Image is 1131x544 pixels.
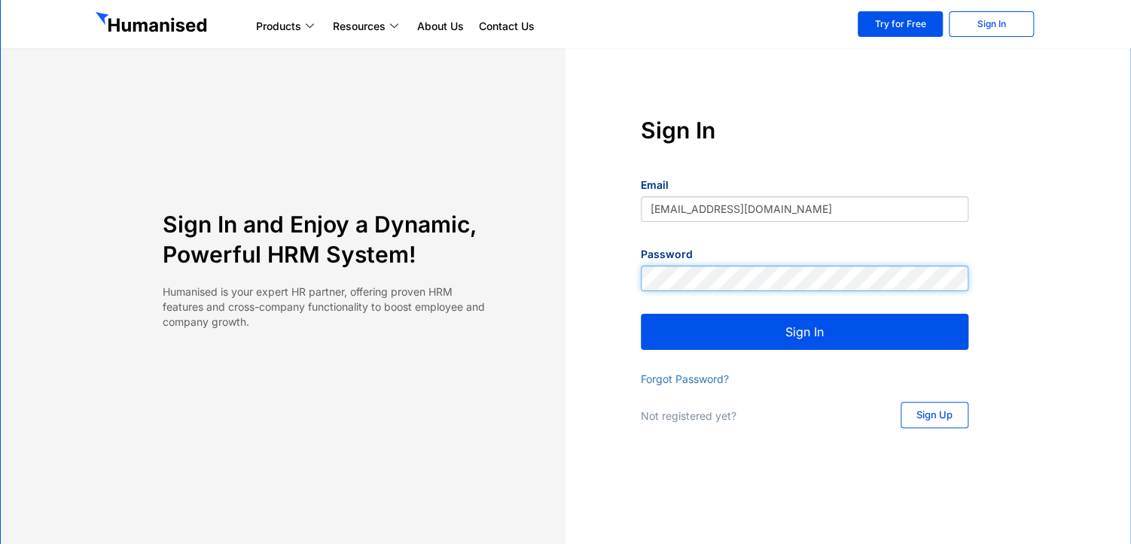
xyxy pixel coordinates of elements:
label: Email [641,178,669,193]
a: Sign Up [901,402,968,428]
a: Forgot Password? [641,372,729,385]
a: Try for Free [858,11,943,37]
a: Sign In [949,11,1034,37]
p: Humanised is your expert HR partner, offering proven HRM features and cross-company functionality... [163,284,490,330]
span: Sign Up [916,410,953,420]
h4: Sign In [641,115,968,145]
a: Resources [325,17,410,35]
a: About Us [410,17,471,35]
p: Not registered yet? [641,409,870,424]
input: yourname@mail.com [641,196,968,222]
h4: Sign In and Enjoy a Dynamic, Powerful HRM System! [163,209,490,269]
a: Products [248,17,325,35]
label: Password [641,247,693,262]
button: Sign In [641,314,968,350]
img: GetHumanised Logo [96,12,210,36]
a: Contact Us [471,17,542,35]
